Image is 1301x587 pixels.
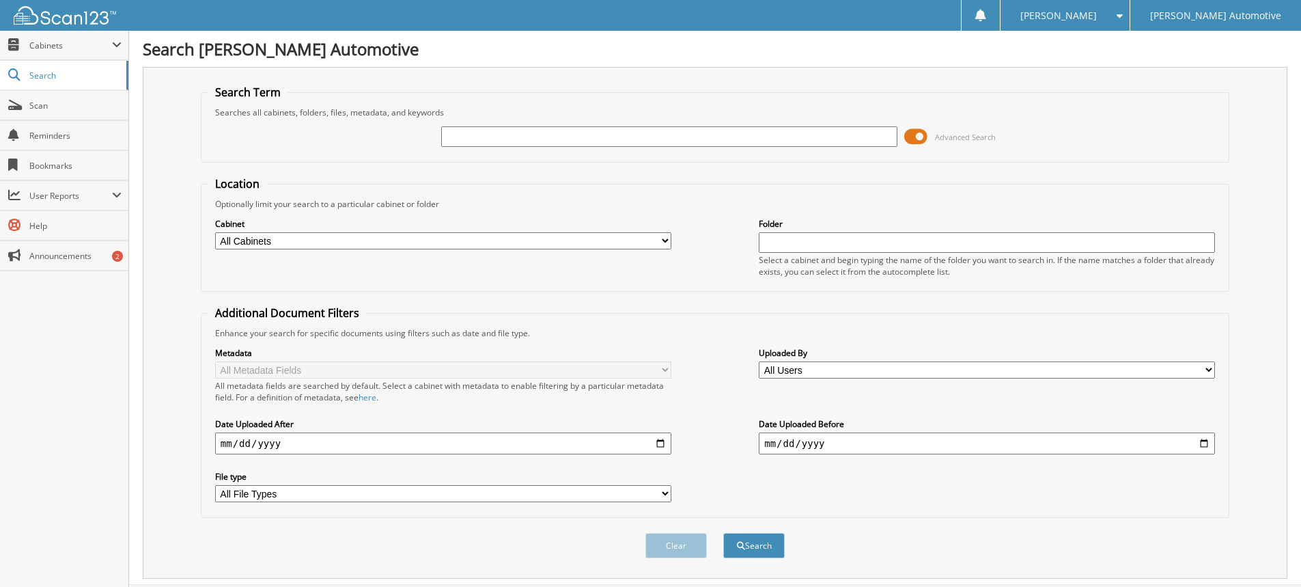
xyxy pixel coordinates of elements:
[29,220,122,232] span: Help
[208,305,366,320] legend: Additional Document Filters
[215,218,671,230] label: Cabinet
[759,433,1215,454] input: end
[29,250,122,262] span: Announcements
[29,70,120,81] span: Search
[759,347,1215,359] label: Uploaded By
[215,418,671,430] label: Date Uploaded After
[29,190,112,202] span: User Reports
[645,533,707,558] button: Clear
[112,251,123,262] div: 2
[759,218,1215,230] label: Folder
[215,380,671,403] div: All metadata fields are searched by default. Select a cabinet with metadata to enable filtering b...
[29,130,122,141] span: Reminders
[208,327,1222,339] div: Enhance your search for specific documents using filters such as date and file type.
[208,198,1222,210] div: Optionally limit your search to a particular cabinet or folder
[359,392,376,403] a: here
[29,100,122,111] span: Scan
[208,176,266,191] legend: Location
[29,160,122,172] span: Bookmarks
[215,471,671,482] label: File type
[1020,12,1097,20] span: [PERSON_NAME]
[759,418,1215,430] label: Date Uploaded Before
[215,433,671,454] input: start
[1150,12,1281,20] span: [PERSON_NAME] Automotive
[143,38,1287,60] h1: Search [PERSON_NAME] Automotive
[759,254,1215,277] div: Select a cabinet and begin typing the name of the folder you want to search in. If the name match...
[215,347,671,359] label: Metadata
[29,40,112,51] span: Cabinets
[14,6,116,25] img: scan123-logo-white.svg
[723,533,785,558] button: Search
[208,107,1222,118] div: Searches all cabinets, folders, files, metadata, and keywords
[208,85,288,100] legend: Search Term
[935,132,996,142] span: Advanced Search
